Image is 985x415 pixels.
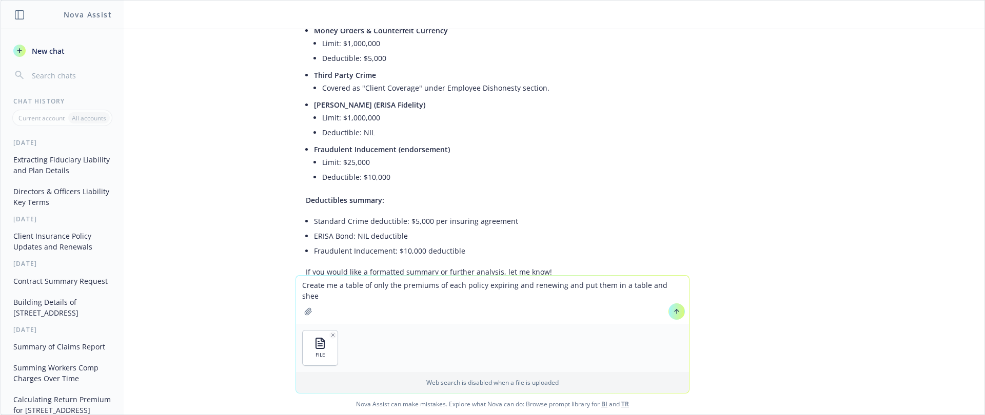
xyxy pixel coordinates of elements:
[314,229,608,243] li: ERISA Bond: NIL deductible
[314,26,448,35] span: Money Orders & Counterfeit Currency
[314,144,450,154] span: Fraudulent Inducement (endorsement)
[72,114,106,122] p: All accounts
[64,9,112,20] h1: Nova Assist
[314,214,608,229] li: Standard Crime deductible: $5,000 per insuring agreement
[322,51,608,66] li: Deductible: $5,000
[322,80,608,95] li: Covered as "Client Coverage" under Employee Dishonesty section.
[302,378,683,387] p: Web search is disabled when a file is uploaded
[9,338,115,355] button: Summary of Claims Report
[314,70,376,80] span: Third Party Crime
[9,151,115,179] button: Extracting Fiduciary Liability and Plan Details
[5,393,980,414] span: Nova Assist can make mistakes. Explore what Nova can do: Browse prompt library for and
[1,325,124,334] div: [DATE]
[9,42,115,60] button: New chat
[322,155,608,170] li: Limit: $25,000
[322,36,608,51] li: Limit: $1,000,000
[322,170,608,184] li: Deductible: $10,000
[306,266,608,277] p: If you would like a formatted summary or further analysis, let me know!
[30,46,65,56] span: New chat
[306,195,384,205] span: Deductibles summary:
[316,351,325,358] span: FILE
[296,276,689,324] textarea: Create me a table of only the premiums of each policy expiring and renewing and put them in a tab...
[9,273,115,289] button: Contract Summary Request
[601,400,607,408] a: BI
[621,400,629,408] a: TR
[303,330,338,365] button: FILE
[9,359,115,387] button: Summing Workers Comp Charges Over Time
[9,183,115,211] button: Directors & Officers Liability Key Terms
[314,243,608,258] li: Fraudulent Inducement: $10,000 deductible
[9,227,115,255] button: Client Insurance Policy Updates and Renewals
[30,68,111,82] input: Search chats
[18,114,65,122] p: Current account
[9,294,115,321] button: Building Details of [STREET_ADDRESS]
[1,259,124,268] div: [DATE]
[1,215,124,223] div: [DATE]
[322,125,608,140] li: Deductible: NIL
[1,97,124,106] div: Chat History
[314,100,425,110] span: [PERSON_NAME] (ERISA Fidelity)
[322,110,608,125] li: Limit: $1,000,000
[1,138,124,147] div: [DATE]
